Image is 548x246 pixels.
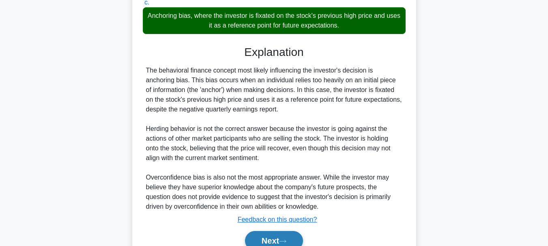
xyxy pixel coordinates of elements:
div: The behavioral finance concept most likely influencing the investor's decision is anchoring bias.... [146,66,402,212]
a: Feedback on this question? [238,216,317,223]
h3: Explanation [148,45,401,59]
div: Anchoring bias, where the investor is fixated on the stock's previous high price and uses it as a... [143,7,406,34]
